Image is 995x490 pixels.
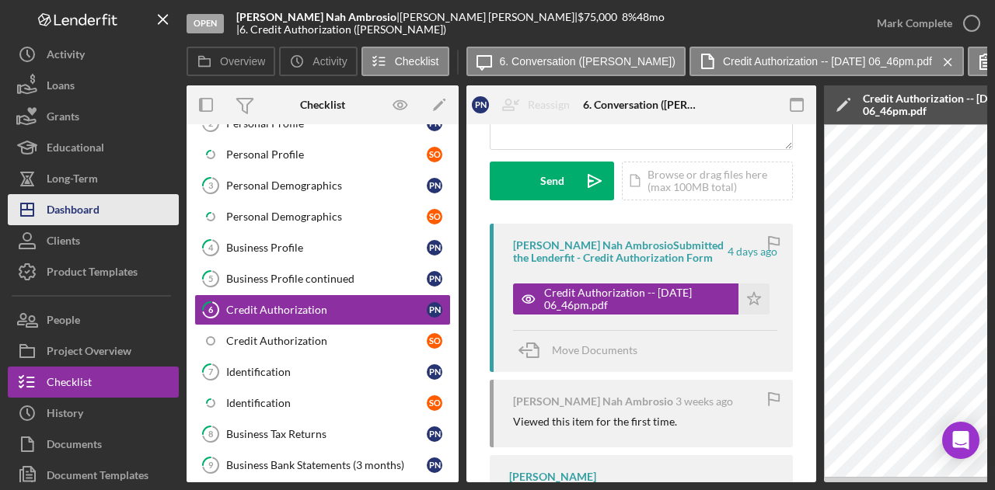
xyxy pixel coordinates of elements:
div: Open Intercom Messenger [942,422,979,459]
div: Product Templates [47,256,138,291]
tspan: 7 [208,367,214,377]
div: [PERSON_NAME] Nah Ambrosio Submitted the Lenderfit - Credit Authorization Form [513,239,725,264]
div: Identification [226,366,427,378]
div: S O [427,395,442,411]
div: Project Overview [47,335,131,370]
button: Dashboard [8,194,179,225]
button: Activity [8,39,179,70]
tspan: 5 [208,273,213,283]
a: 6Credit AuthorizationPN [194,294,451,325]
label: Checklist [395,55,439,68]
div: Grants [47,101,79,136]
tspan: 3 [208,180,213,190]
button: Grants [8,101,179,132]
div: Documents [47,429,102,464]
button: Documents [8,429,179,460]
span: Move Documents [552,343,637,356]
div: 48 mo [637,11,665,23]
div: Credit Authorization [226,335,427,347]
div: P N [427,457,442,473]
label: 6. Conversation ([PERSON_NAME]) [500,55,676,68]
button: History [8,398,179,429]
a: IdentificationSO [194,387,451,419]
div: | 6. Credit Authorization ([PERSON_NAME]) [236,23,446,36]
div: Personal Demographics [226,210,427,223]
div: P N [427,240,442,255]
button: Send [490,162,614,200]
a: Checklist [8,367,179,398]
div: Reassign [528,89,570,120]
div: Checklist [47,367,92,401]
button: Long-Term [8,163,179,194]
div: S O [427,209,442,224]
a: 7IdentificationPN [194,356,451,387]
label: Overview [220,55,265,68]
button: PNReassign [464,89,585,120]
div: | [236,11,400,23]
button: Mark Complete [861,8,987,39]
a: 9Business Bank Statements (3 months)PN [194,450,451,481]
div: [PERSON_NAME] [PERSON_NAME] | [400,11,578,23]
div: Loans [47,70,75,105]
a: Educational [8,132,179,163]
div: P N [472,96,489,113]
label: Credit Authorization -- [DATE] 06_46pm.pdf [723,55,932,68]
div: Personal Profile [226,148,427,161]
div: Activity [47,39,85,74]
button: Loans [8,70,179,101]
a: Personal DemographicsSO [194,201,451,232]
button: Clients [8,225,179,256]
div: Send [540,162,564,200]
button: Activity [279,47,357,76]
b: [PERSON_NAME] Nah Ambrosio [236,10,396,23]
tspan: 2 [208,118,213,128]
div: Business Profile continued [226,273,427,285]
button: Checklist [361,47,449,76]
div: Dashboard [47,194,99,229]
span: $75,000 [578,10,617,23]
div: P N [427,364,442,380]
button: Overview [187,47,275,76]
div: Checklist [300,99,345,111]
tspan: 6 [208,304,214,315]
button: Credit Authorization -- [DATE] 06_46pm.pdf [513,283,770,315]
button: Move Documents [513,331,653,370]
div: Credit Authorization [226,304,427,316]
a: Personal ProfileSO [194,139,451,170]
tspan: 8 [208,429,213,439]
div: S O [427,147,442,162]
div: [PERSON_NAME] [509,471,596,483]
a: 3Personal DemographicsPN [194,170,451,201]
div: S O [427,333,442,349]
div: P N [427,178,442,193]
div: Identification [226,397,427,409]
button: Project Overview [8,335,179,367]
div: Business Profile [226,242,427,254]
div: Long-Term [47,163,98,198]
div: Mark Complete [877,8,952,39]
button: Product Templates [8,256,179,287]
a: 8Business Tax ReturnsPN [194,419,451,450]
a: 4Business ProfilePN [194,232,451,263]
div: History [47,398,83,433]
div: Credit Authorization -- [DATE] 06_46pm.pdf [544,287,731,311]
time: 2025-08-15 08:01 [676,395,733,408]
div: Educational [47,132,104,167]
button: People [8,304,179,335]
div: Personal Demographics [226,179,427,192]
div: Open [187,14,224,33]
div: 6. Conversation ([PERSON_NAME]) [583,99,700,111]
div: Viewed this item for the first time. [513,415,677,428]
div: People [47,304,80,339]
button: 6. Conversation ([PERSON_NAME]) [466,47,686,76]
div: Business Tax Returns [226,428,427,440]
